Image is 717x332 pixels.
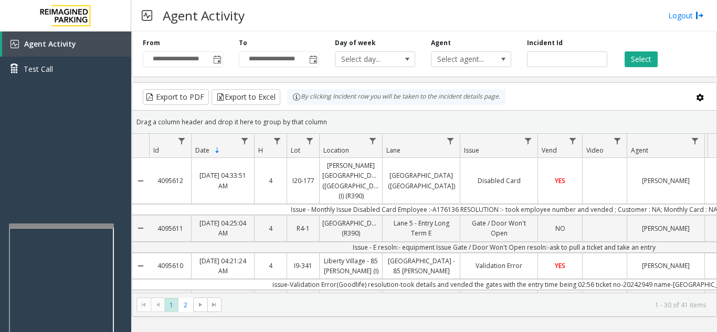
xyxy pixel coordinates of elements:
[212,89,280,105] button: Export to Excel
[688,134,702,148] a: Agent Filter Menu
[164,298,178,312] span: Page 1
[627,221,704,236] a: [PERSON_NAME]
[238,134,252,148] a: Date Filter Menu
[239,38,247,48] label: To
[132,211,149,245] a: Collapse Details
[228,301,706,309] kendo-pager-info: 1 - 30 of 41 items
[142,3,152,28] img: pageIcon
[255,258,287,273] a: 4
[211,52,223,67] span: Toggle popup
[668,10,704,21] a: Logout
[625,51,658,67] button: Select
[24,39,76,49] span: Agent Activity
[460,216,537,241] a: Gate / Door Won't Open
[149,173,191,188] a: 4095612
[258,146,263,155] span: H
[627,173,704,188] a: [PERSON_NAME]
[383,291,460,316] a: [PERSON_NAME] (Retail) Exit
[323,146,349,155] span: Location
[431,38,451,48] label: Agent
[178,298,193,312] span: Page 2
[132,249,149,283] a: Collapse Details
[192,291,254,316] a: [DATE] 03:12:14 AM
[157,3,250,28] h3: Agent Activity
[695,10,704,21] img: logout
[538,221,582,236] a: NO
[132,134,716,293] div: Data table
[383,253,460,279] a: [GEOGRAPHIC_DATA] - 85 [PERSON_NAME]
[287,89,505,105] div: By clicking Incident row you will be taken to the incident details page.
[255,221,287,236] a: 4
[193,297,207,312] span: Go to the next page
[143,38,160,48] label: From
[213,146,222,155] span: Sortable
[320,158,382,204] a: [PERSON_NAME][GEOGRAPHIC_DATA] ([GEOGRAPHIC_DATA]) (I) (R390)
[366,134,380,148] a: Location Filter Menu
[586,146,604,155] span: Video
[192,168,254,193] a: [DATE] 04:33:51 AM
[195,146,209,155] span: Date
[460,258,537,273] a: Validation Error
[555,224,565,233] span: NO
[460,291,537,316] a: No Response/Unable to hear [PERSON_NAME]
[335,38,376,48] label: Day of week
[383,168,460,193] a: [GEOGRAPHIC_DATA] ([GEOGRAPHIC_DATA])
[175,134,189,148] a: Id Filter Menu
[538,173,582,188] a: YES
[303,134,317,148] a: Lot Filter Menu
[132,113,716,131] div: Drag a column header and drop it here to group by that column
[320,253,382,279] a: Liberty Village - 85 [PERSON_NAME] (I)
[538,258,582,273] a: YES
[320,216,382,241] a: [GEOGRAPHIC_DATA] (R390)
[464,146,479,155] span: Issue
[149,221,191,236] a: 4095611
[143,89,209,105] button: Export to PDF
[386,146,400,155] span: Lane
[255,173,287,188] a: 4
[149,258,191,273] a: 4095610
[2,31,131,57] a: Agent Activity
[192,253,254,279] a: [DATE] 04:21:24 AM
[610,134,625,148] a: Video Filter Menu
[287,173,319,188] a: I20-177
[555,176,565,185] span: YES
[631,146,648,155] span: Agent
[542,146,557,155] span: Vend
[287,258,319,273] a: I9-341
[460,173,537,188] a: Disabled Card
[566,134,580,148] a: Vend Filter Menu
[521,134,535,148] a: Issue Filter Menu
[132,154,149,208] a: Collapse Details
[627,258,704,273] a: [PERSON_NAME]
[335,52,399,67] span: Select day...
[307,52,319,67] span: Toggle popup
[292,93,301,101] img: infoIcon.svg
[24,63,53,74] span: Test Call
[527,38,563,48] label: Incident Id
[555,261,565,270] span: YES
[444,134,458,148] a: Lane Filter Menu
[270,134,284,148] a: H Filter Menu
[291,146,300,155] span: Lot
[207,297,222,312] span: Go to the last page
[431,52,495,67] span: Select agent...
[383,216,460,241] a: Lane 5 - Entry Long Term E
[10,40,19,48] img: 'icon'
[153,146,159,155] span: Id
[196,301,205,309] span: Go to the next page
[192,216,254,241] a: [DATE] 04:25:04 AM
[210,301,218,309] span: Go to the last page
[287,221,319,236] a: R4-1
